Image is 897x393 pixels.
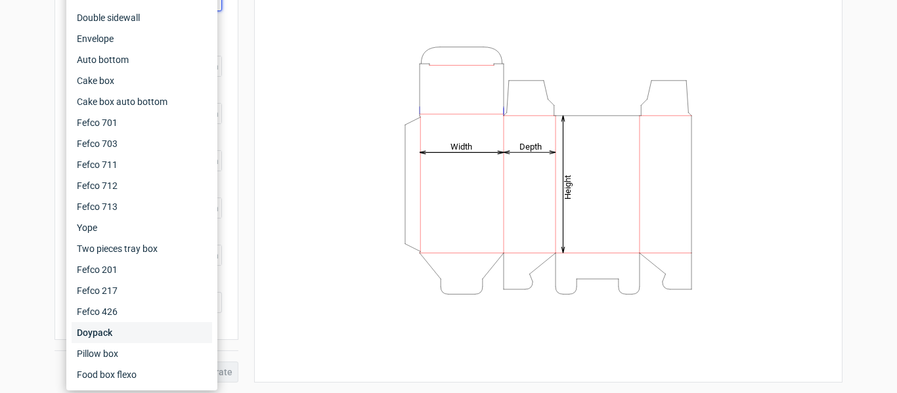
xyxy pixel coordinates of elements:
div: Fefco 713 [72,196,212,217]
div: Fefco 711 [72,154,212,175]
div: Two pieces tray box [72,238,212,259]
div: Cake box auto bottom [72,91,212,112]
div: Fefco 217 [72,280,212,301]
tspan: Height [563,175,573,199]
div: Fefco 701 [72,112,212,133]
tspan: Depth [519,141,542,151]
tspan: Width [450,141,472,151]
div: Yope [72,217,212,238]
div: Envelope [72,28,212,49]
div: Doypack [72,322,212,343]
div: Fefco 426 [72,301,212,322]
div: Cake box [72,70,212,91]
div: Double sidewall [72,7,212,28]
div: Food box flexo [72,364,212,385]
div: Pillow box [72,343,212,364]
div: Auto bottom [72,49,212,70]
div: Fefco 712 [72,175,212,196]
div: Fefco 201 [72,259,212,280]
div: Fefco 703 [72,133,212,154]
